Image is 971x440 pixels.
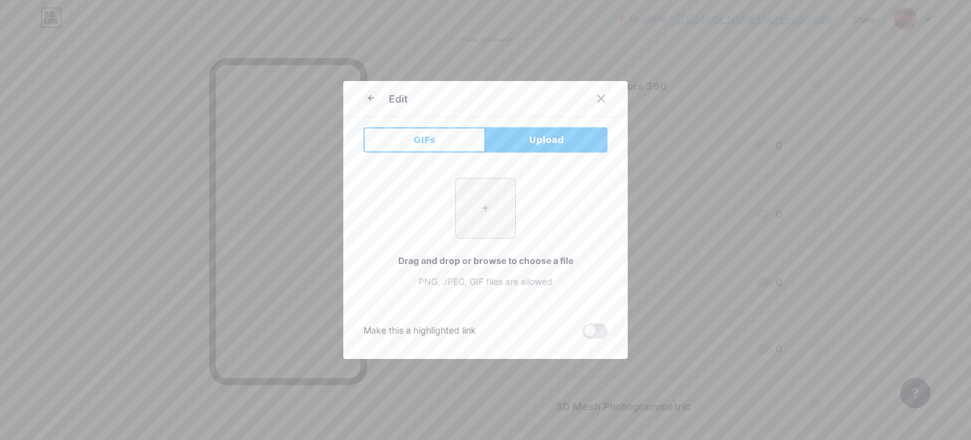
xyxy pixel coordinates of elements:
div: Make this a highlighted link [363,324,476,339]
span: Upload [529,134,564,147]
div: Edit [389,91,408,106]
div: Drag and drop or browse to choose a file [363,254,608,267]
span: GIFs [413,134,436,147]
button: GIFs [363,127,485,153]
div: PNG, JPEG, GIF files are allowed [363,275,608,288]
button: Upload [485,127,608,153]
